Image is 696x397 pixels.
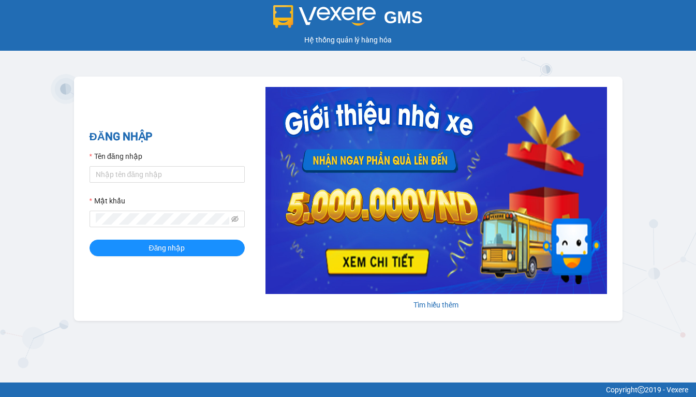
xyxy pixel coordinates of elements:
[265,87,607,294] img: banner-0
[90,195,125,207] label: Mật khẩu
[231,215,239,223] span: eye-invisible
[90,240,245,256] button: Đăng nhập
[90,151,142,162] label: Tên đăng nhập
[3,34,693,46] div: Hệ thống quản lý hàng hóa
[90,128,245,145] h2: ĐĂNG NHẬP
[273,16,423,24] a: GMS
[384,8,423,27] span: GMS
[90,166,245,183] input: Tên đăng nhập
[8,384,688,395] div: Copyright 2019 - Vexere
[265,299,607,311] div: Tìm hiểu thêm
[638,386,645,393] span: copyright
[96,213,229,225] input: Mật khẩu
[273,5,376,28] img: logo 2
[149,242,185,254] span: Đăng nhập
